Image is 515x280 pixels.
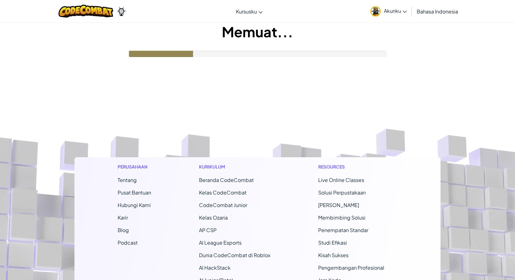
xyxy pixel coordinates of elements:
[367,1,410,21] a: Akunku
[118,214,128,221] a: Karir
[199,227,217,233] a: AP CSP
[318,227,368,233] a: Penempatan Standar
[118,239,138,246] a: Podcast
[236,8,257,15] span: Kursusku
[318,239,347,246] a: Studi Efikasi
[233,3,266,20] a: Kursusku
[199,202,247,208] a: CodeCombat Junior
[417,8,458,15] span: Bahasa Indonesia
[414,3,461,20] a: Bahasa Indonesia
[318,252,349,258] a: Kisah Sukses
[370,6,381,17] img: avatar
[118,202,151,208] span: Hubungi Kami
[384,8,407,14] span: Akunku
[59,5,113,18] img: CodeCombat logo
[199,264,231,271] a: AI HackStack
[318,189,366,196] a: Solusi Perpustakaan
[318,214,365,221] a: Membimbing Solusi
[118,227,129,233] a: Blog
[199,239,242,246] a: AI League Esports
[199,214,228,221] a: Kelas Ozaria
[318,163,397,170] h1: Resources
[118,163,151,170] h1: Perusahaan
[199,189,247,196] a: Kelas CodeCombat
[318,202,359,208] a: [PERSON_NAME]
[116,7,126,16] img: Ozaria
[199,163,270,170] h1: Kurikulum
[118,177,137,183] a: Tentang
[199,252,270,258] a: Dunia CodeCombat di Roblox
[318,177,364,183] a: Live Online Classes
[199,177,254,183] span: Beranda CodeCombat
[318,264,384,271] a: Pengembangan Profesional
[118,189,151,196] a: Pusat Bantuan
